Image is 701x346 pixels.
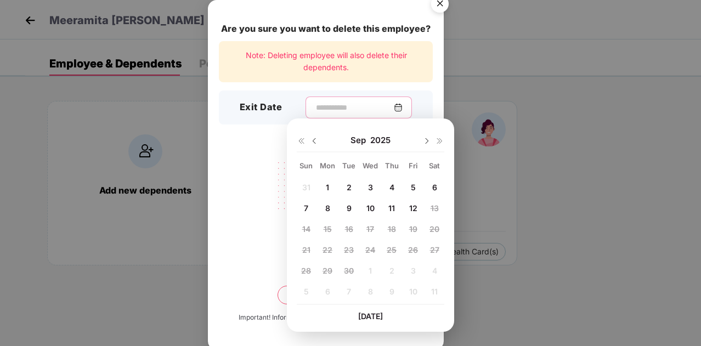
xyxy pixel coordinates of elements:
[361,161,380,171] div: Wed
[394,103,403,112] img: svg+xml;base64,PHN2ZyBpZD0iQ2FsZW5kYXItMzJ4MzIiIHhtbG5zPSJodHRwOi8vd3d3LnczLm9yZy8yMDAwL3N2ZyIgd2...
[297,137,306,145] img: svg+xml;base64,PHN2ZyB4bWxucz0iaHR0cDovL3d3dy53My5vcmcvMjAwMC9zdmciIHdpZHRoPSIxNiIgaGVpZ2h0PSIxNi...
[350,135,370,146] span: Sep
[366,203,375,213] span: 10
[368,183,373,192] span: 3
[432,183,437,192] span: 6
[278,286,374,304] button: Delete permanently
[219,22,433,36] div: Are you sure you want to delete this employee?
[425,161,444,171] div: Sat
[404,161,423,171] div: Fri
[347,183,352,192] span: 2
[340,161,359,171] div: Tue
[240,100,282,115] h3: Exit Date
[219,41,433,82] div: Note: Deleting employee will also delete their dependents.
[358,311,383,321] span: [DATE]
[388,203,395,213] span: 11
[436,137,444,145] img: svg+xml;base64,PHN2ZyB4bWxucz0iaHR0cDovL3d3dy53My5vcmcvMjAwMC9zdmciIHdpZHRoPSIxNiIgaGVpZ2h0PSIxNi...
[326,183,329,192] span: 1
[297,161,316,171] div: Sun
[422,137,431,145] img: svg+xml;base64,PHN2ZyBpZD0iRHJvcGRvd24tMzJ4MzIiIHhtbG5zPSJodHRwOi8vd3d3LnczLm9yZy8yMDAwL3N2ZyIgd2...
[310,137,319,145] img: svg+xml;base64,PHN2ZyBpZD0iRHJvcGRvd24tMzJ4MzIiIHhtbG5zPSJodHRwOi8vd3d3LnczLm9yZy8yMDAwL3N2ZyIgd2...
[382,161,402,171] div: Thu
[304,203,308,213] span: 7
[318,161,337,171] div: Mon
[409,203,417,213] span: 12
[389,183,394,192] span: 4
[239,313,413,323] div: Important! Information once deleted, can’t be recovered.
[264,155,387,241] img: svg+xml;base64,PHN2ZyB4bWxucz0iaHR0cDovL3d3dy53My5vcmcvMjAwMC9zdmciIHdpZHRoPSIyMjQiIGhlaWdodD0iMT...
[325,203,330,213] span: 8
[370,135,391,146] span: 2025
[347,203,352,213] span: 9
[411,183,416,192] span: 5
